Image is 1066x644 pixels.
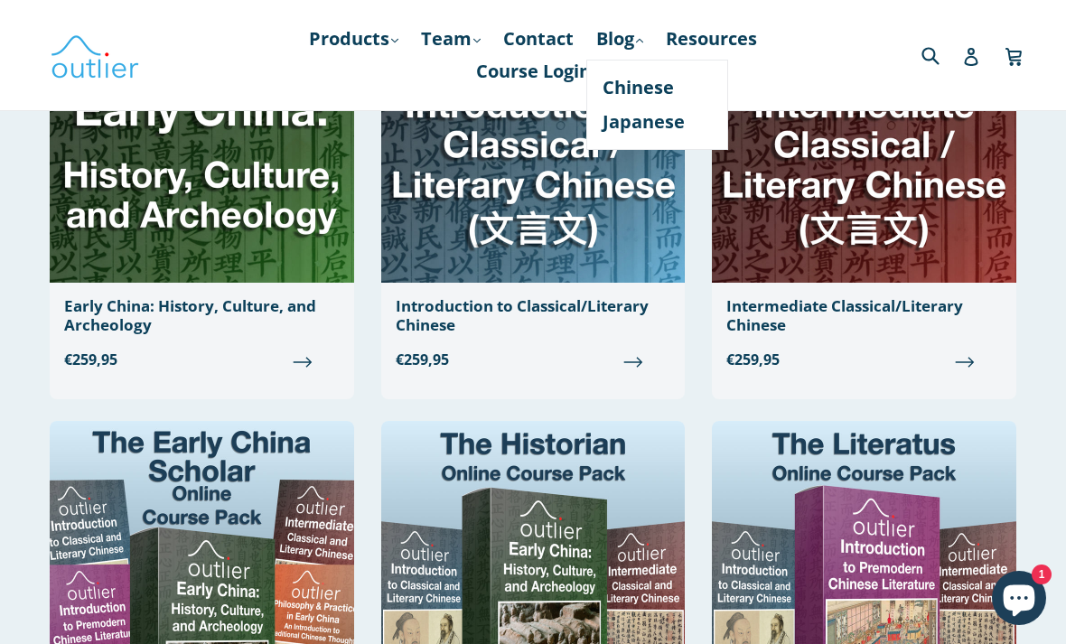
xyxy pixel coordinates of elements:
[917,36,967,73] input: Search
[64,349,340,370] span: €259,95
[50,29,140,81] img: Outlier Linguistics
[726,297,1002,334] div: Intermediate Classical/Literary Chinese
[657,23,766,55] a: Resources
[603,105,712,139] a: Japanese
[587,23,652,55] a: Blog
[412,23,490,55] a: Team
[467,55,600,88] a: Course Login
[396,349,671,370] span: €259,95
[987,571,1052,630] inbox-online-store-chat: Shopify online store chat
[64,297,340,334] div: Early China: History, Culture, and Archeology
[300,23,407,55] a: Products
[603,70,712,105] a: Chinese
[396,297,671,334] div: Introduction to Classical/Literary Chinese
[494,23,583,55] a: Contact
[726,349,1002,370] span: €259,95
